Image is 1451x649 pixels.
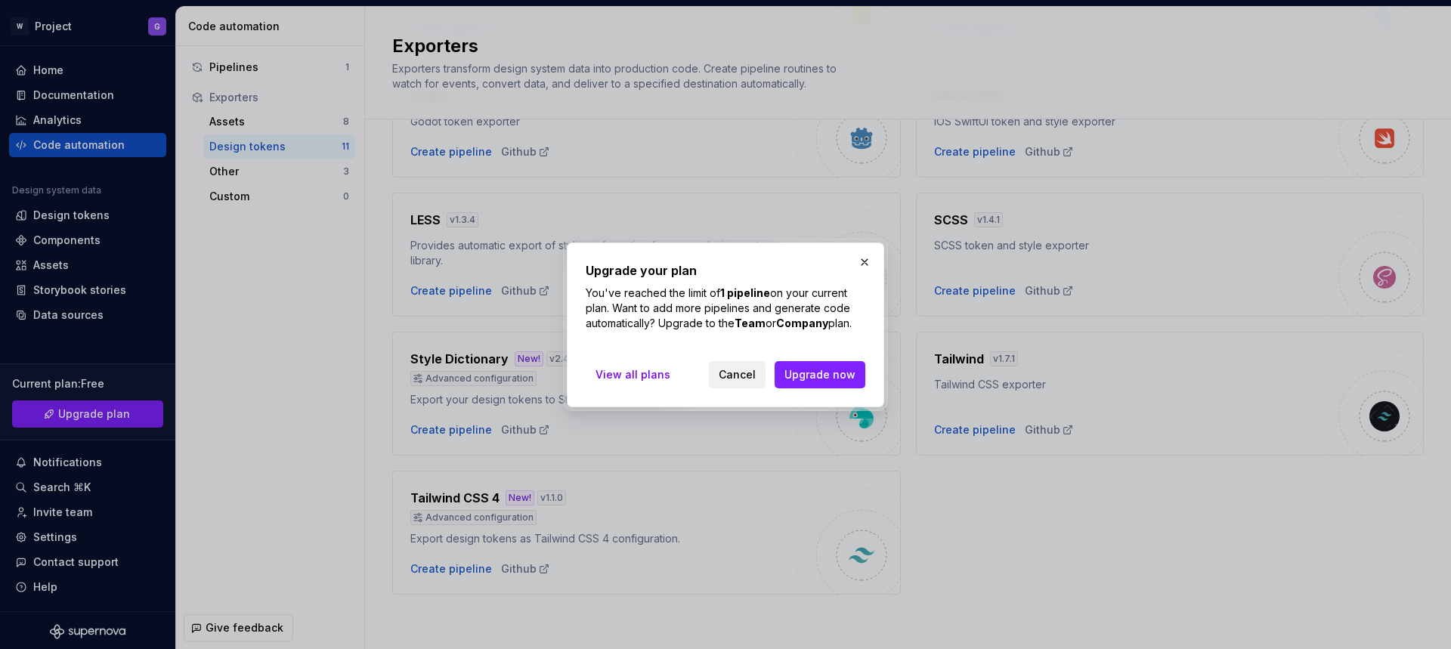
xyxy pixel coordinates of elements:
span: Upgrade now [784,367,855,382]
h2: Upgrade your plan [586,261,865,280]
b: Team [735,317,766,329]
span: Cancel [719,367,756,382]
span: View all plans [596,367,670,382]
b: 1 pipeline [720,286,770,299]
a: View all plans [586,361,680,388]
p: You've reached the limit of on your current plan. Want to add more pipelines and generate code au... [586,286,865,331]
button: Upgrade now [775,361,865,388]
b: Company [776,317,828,329]
button: Cancel [709,361,766,388]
